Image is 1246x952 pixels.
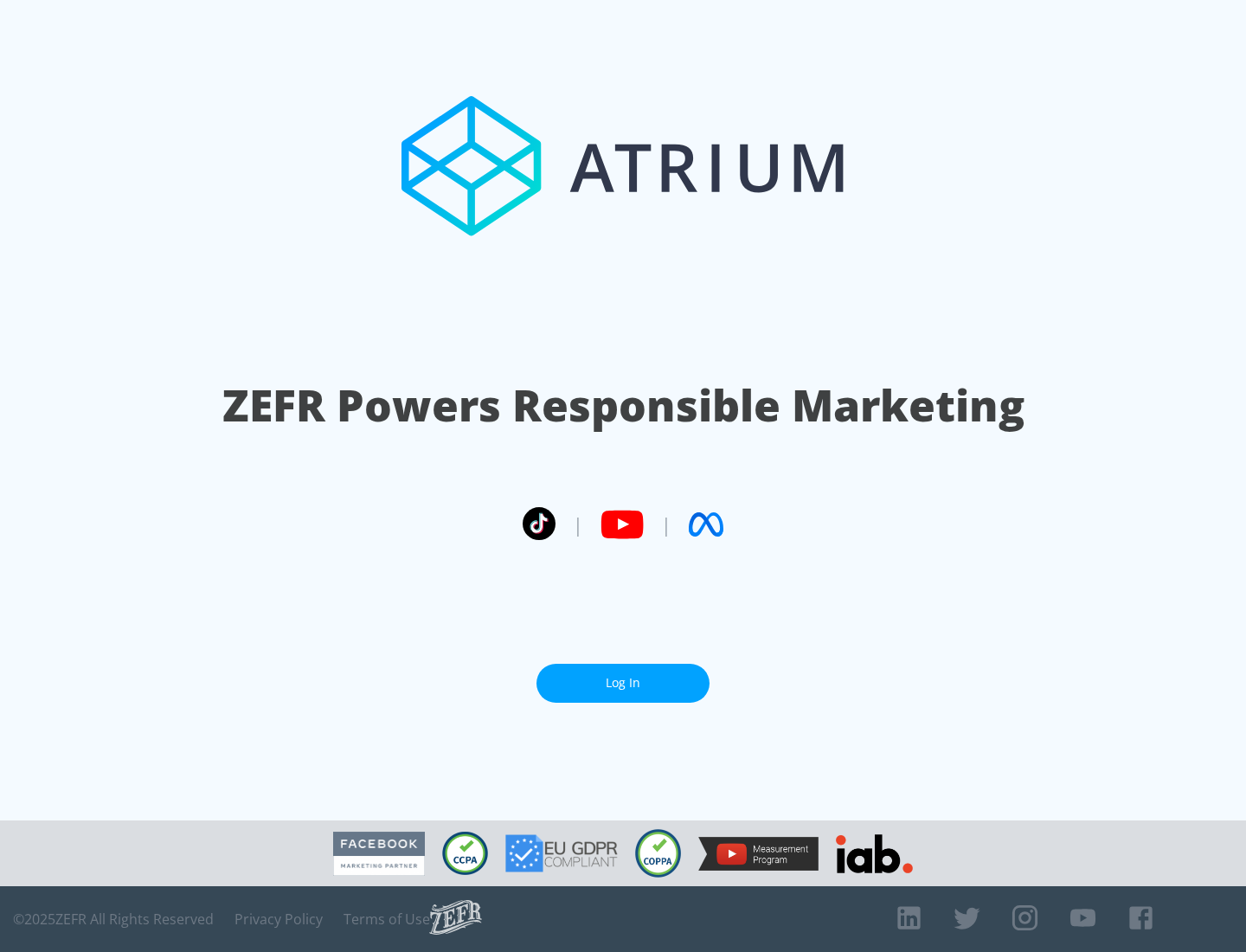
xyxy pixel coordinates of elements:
img: CCPA Compliant [442,832,488,875]
a: Terms of Use [344,910,430,928]
span: © 2025 ZEFR All Rights Reserved [13,910,214,928]
img: COPPA Compliant [635,829,681,878]
img: IAB [836,834,913,873]
img: Facebook Marketing Partner [333,832,425,876]
h1: ZEFR Powers Responsible Marketing [222,376,1024,435]
img: GDPR Compliant [505,834,618,872]
a: Privacy Policy [234,910,323,928]
span: | [573,511,583,537]
a: Log In [536,664,710,703]
span: | [661,511,671,537]
img: YouTube Measurement Program [698,837,819,871]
